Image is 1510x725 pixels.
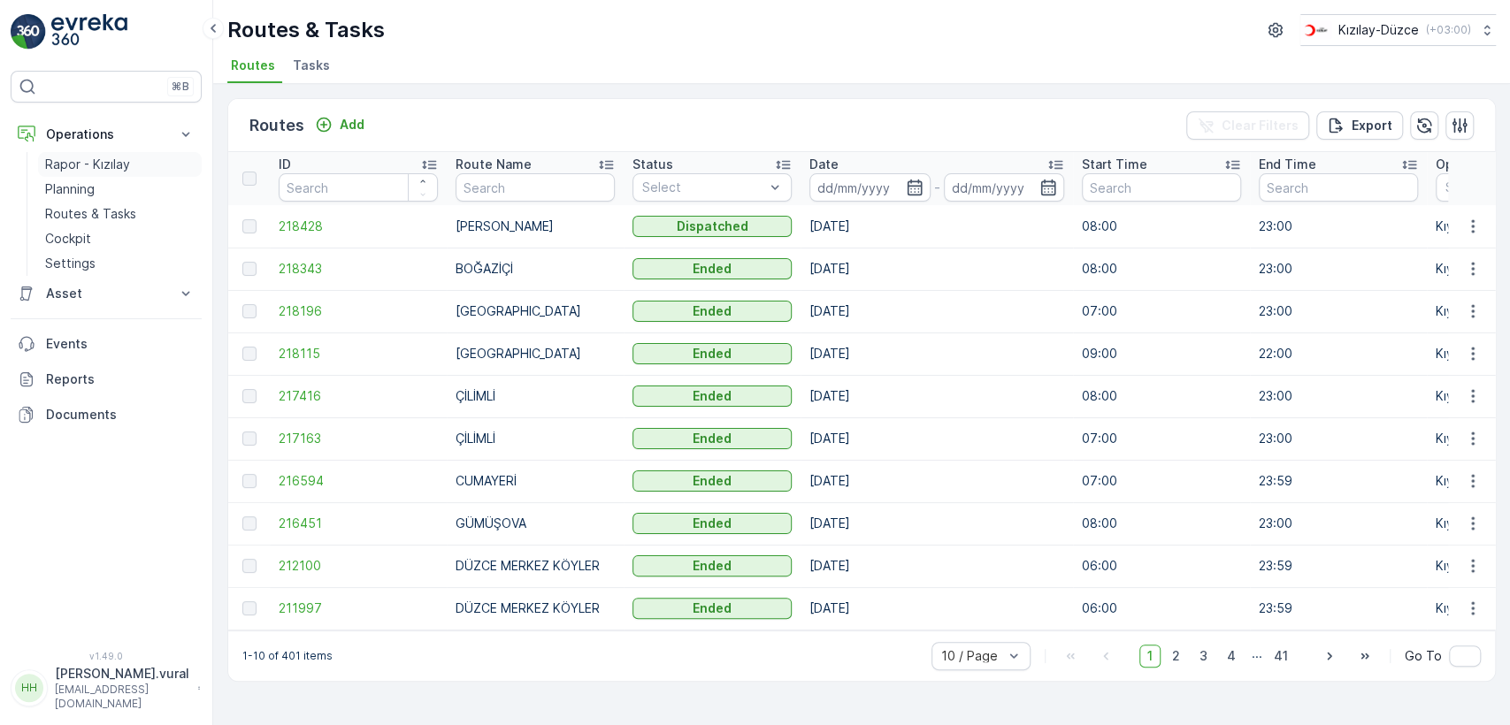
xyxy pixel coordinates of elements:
div: Toggle Row Selected [242,347,257,361]
a: 216594 [279,472,438,490]
p: ( +03:00 ) [1426,23,1471,37]
td: 08:00 [1073,248,1250,290]
td: 23:00 [1250,375,1427,417]
td: [DATE] [801,332,1073,375]
td: [GEOGRAPHIC_DATA] [447,332,624,375]
td: [DATE] [801,502,1073,545]
p: Documents [46,406,195,424]
a: 218428 [279,217,438,235]
span: 2 [1164,645,1188,668]
td: [DATE] [801,417,1073,460]
p: Rapor - Kızılay [45,156,130,173]
span: Go To [1405,647,1442,665]
p: Clear Filters [1222,117,1299,134]
a: 211997 [279,599,438,617]
p: Ended [693,557,732,575]
span: 217163 [279,430,438,447]
p: Status [632,156,673,173]
input: Search [279,173,438,202]
p: Ended [693,430,732,447]
img: logo_light-DOdMpM7g.png [51,14,127,50]
input: Search [1082,173,1241,202]
div: Toggle Row Selected [242,431,257,446]
td: 07:00 [1073,417,1250,460]
button: Ended [632,385,792,407]
button: Kızılay-Düzce(+03:00) [1300,14,1496,46]
div: Toggle Row Selected [242,389,257,403]
p: ... [1252,645,1262,668]
td: 23:00 [1250,248,1427,290]
td: [DATE] [801,587,1073,630]
p: Date [809,156,839,173]
p: Ended [693,515,732,532]
td: 23:59 [1250,587,1427,630]
td: [PERSON_NAME] [447,205,624,248]
td: 23:59 [1250,545,1427,587]
p: Add [340,116,364,134]
input: dd/mm/yyyy [809,173,931,202]
button: Ended [632,343,792,364]
button: Asset [11,276,202,311]
p: Operation [1436,156,1497,173]
td: 08:00 [1073,375,1250,417]
p: Routes & Tasks [227,16,385,44]
p: Cockpit [45,230,91,248]
div: Toggle Row Selected [242,559,257,573]
a: Reports [11,362,202,397]
button: Operations [11,117,202,152]
p: Operations [46,126,166,143]
span: Tasks [293,57,330,74]
p: [EMAIL_ADDRESS][DOMAIN_NAME] [55,683,189,711]
td: 07:00 [1073,290,1250,332]
div: Toggle Row Selected [242,516,257,530]
button: Add [308,114,372,135]
button: Export [1316,111,1403,140]
a: 216451 [279,515,438,532]
span: 1 [1139,645,1161,668]
a: 218115 [279,345,438,362]
img: download_svj7U3e.png [1300,20,1331,40]
p: 1-10 of 401 items [242,649,333,663]
p: - [934,177,940,198]
span: Routes [231,57,275,74]
p: [PERSON_NAME].vural [55,665,189,683]
td: 06:00 [1073,545,1250,587]
p: Routes [249,113,304,138]
button: Ended [632,258,792,279]
td: CUMAYERİ [447,460,624,502]
button: Ended [632,598,792,619]
span: 3 [1192,645,1215,668]
span: 4 [1219,645,1244,668]
span: 212100 [279,557,438,575]
p: Start Time [1082,156,1147,173]
div: Toggle Row Selected [242,474,257,488]
td: BOĞAZİÇİ [447,248,624,290]
td: 23:00 [1250,290,1427,332]
a: 218343 [279,260,438,278]
td: [DATE] [801,248,1073,290]
p: Settings [45,255,96,272]
p: Reports [46,370,195,388]
input: Search [1259,173,1418,202]
p: End Time [1259,156,1316,173]
p: Planning [45,180,95,198]
p: Ended [693,599,732,617]
td: 08:00 [1073,502,1250,545]
td: 23:00 [1250,205,1427,248]
a: Events [11,326,202,362]
a: 218196 [279,302,438,320]
td: DÜZCE MERKEZ KÖYLER [447,587,624,630]
td: 08:00 [1073,205,1250,248]
td: [DATE] [801,375,1073,417]
a: Rapor - Kızılay [38,152,202,177]
input: dd/mm/yyyy [944,173,1065,202]
p: Dispatched [677,217,748,235]
td: 23:00 [1250,502,1427,545]
td: [DATE] [801,545,1073,587]
td: 09:00 [1073,332,1250,375]
p: Ended [693,302,732,320]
